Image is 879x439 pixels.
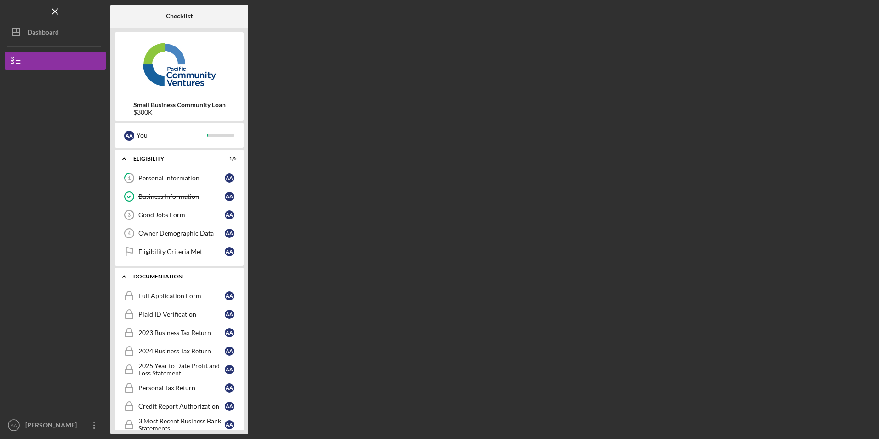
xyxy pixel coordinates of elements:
[115,37,244,92] img: Product logo
[138,362,225,377] div: 2025 Year to Date Profit and Loss Statement
[138,230,225,237] div: Owner Demographic Data
[225,365,234,374] div: A A
[133,274,232,279] div: Documentation
[120,360,239,379] a: 2025 Year to Date Profit and Loss StatementAA
[225,347,234,356] div: A A
[225,383,234,393] div: A A
[23,416,83,437] div: [PERSON_NAME]
[120,342,239,360] a: 2024 Business Tax ReturnAA
[133,156,214,162] div: Eligibility
[120,323,239,342] a: 2023 Business Tax ReturnAA
[124,131,134,141] div: A A
[120,206,239,224] a: 3Good Jobs FormAA
[138,193,225,200] div: Business Information
[138,417,225,432] div: 3 Most Recent Business Bank Statements
[220,156,237,162] div: 1 / 5
[138,174,225,182] div: Personal Information
[120,305,239,323] a: Plaid ID VerificationAA
[166,12,193,20] b: Checklist
[138,292,225,300] div: Full Application Form
[225,420,234,429] div: A A
[120,379,239,397] a: Personal Tax ReturnAA
[138,403,225,410] div: Credit Report Authorization
[225,328,234,337] div: A A
[5,23,106,41] button: Dashboard
[225,310,234,319] div: A A
[225,192,234,201] div: A A
[120,287,239,305] a: Full Application FormAA
[225,291,234,300] div: A A
[120,243,239,261] a: Eligibility Criteria MetAA
[120,397,239,416] a: Credit Report AuthorizationAA
[138,384,225,392] div: Personal Tax Return
[128,231,131,236] tspan: 4
[120,169,239,187] a: 1Personal InformationAA
[120,416,239,434] a: 3 Most Recent Business Bank StatementsAA
[128,175,131,181] tspan: 1
[138,211,225,219] div: Good Jobs Form
[225,402,234,411] div: A A
[120,224,239,243] a: 4Owner Demographic DataAA
[225,210,234,219] div: A A
[225,229,234,238] div: A A
[28,23,59,44] div: Dashboard
[138,248,225,255] div: Eligibility Criteria Met
[225,247,234,256] div: A A
[225,173,234,183] div: A A
[133,109,226,116] div: $300K
[138,347,225,355] div: 2024 Business Tax Return
[120,187,239,206] a: Business InformationAA
[138,329,225,336] div: 2023 Business Tax Return
[11,423,17,428] text: AA
[137,127,207,143] div: You
[128,212,131,218] tspan: 3
[133,101,226,109] b: Small Business Community Loan
[138,311,225,318] div: Plaid ID Verification
[5,416,106,434] button: AA[PERSON_NAME]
